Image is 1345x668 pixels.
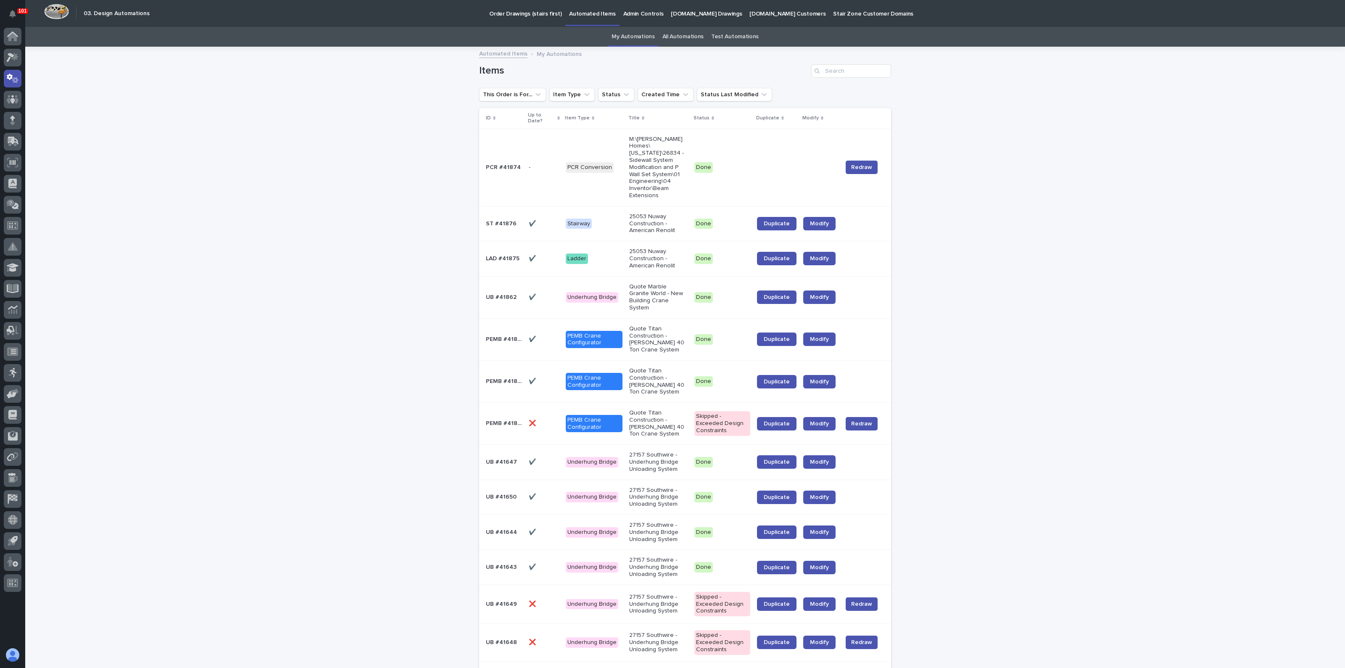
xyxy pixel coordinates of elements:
tr: UB #41644UB #41644 ✔️✔️ Underhung Bridge27157 Southwire - Underhung Bridge Unloading SystemDoneDu... [479,515,891,550]
span: Modify [810,529,829,535]
div: Skipped - Exceeded Design Constraints [694,411,750,436]
div: Done [694,334,713,345]
span: Modify [810,421,829,427]
div: PEMB Crane Configurator [566,331,622,349]
h1: Items [479,65,808,77]
span: Redraw [851,638,872,647]
a: Duplicate [757,417,796,430]
button: Redraw [846,636,878,649]
tr: UB #41643UB #41643 ✔️✔️ Underhung Bridge27157 Southwire - Underhung Bridge Unloading SystemDoneDu... [479,550,891,585]
p: PEMB #41804 [486,418,524,427]
button: Created Time [638,88,694,101]
div: Underhung Bridge [566,492,618,502]
span: Modify [810,379,829,385]
button: This Order is For... [479,88,546,101]
div: Done [694,457,713,467]
span: Duplicate [764,601,790,607]
tr: UB #41648UB #41648 ❌❌ Underhung Bridge27157 Southwire - Underhung Bridge Unloading SystemSkipped ... [479,623,891,662]
div: Underhung Bridge [566,599,618,610]
tr: LAD #41875LAD #41875 ✔️✔️ Ladder25053 Nuway Construction - American RenolitDoneDuplicateModify [479,241,891,276]
a: Modify [803,636,836,649]
p: - [529,162,532,171]
a: Duplicate [757,375,796,388]
div: Done [694,253,713,264]
div: Done [694,292,713,303]
a: Modify [803,561,836,574]
div: Ladder [566,253,588,264]
tr: UB #41650UB #41650 ✔️✔️ Underhung Bridge27157 Southwire - Underhung Bridge Unloading SystemDoneDu... [479,480,891,515]
p: ✔️ [529,562,538,571]
div: Done [694,162,713,173]
div: PEMB Crane Configurator [566,415,622,433]
a: Modify [803,491,836,504]
span: Redraw [851,163,872,172]
h2: 03. Design Automations [84,10,150,17]
p: Up to Date? [528,111,555,126]
p: ID [486,114,491,123]
a: Modify [803,455,836,469]
button: Redraw [846,417,878,430]
p: UB #41644 [486,527,519,536]
button: users-avatar [4,646,21,664]
p: ✔️ [529,292,538,301]
p: Quote Titan Construction - [PERSON_NAME] 40 Ton Crane System [629,367,688,396]
a: Duplicate [757,561,796,574]
a: Modify [803,217,836,230]
img: Workspace Logo [44,4,69,19]
div: Stairway [566,219,592,229]
button: Status Last Modified [697,88,772,101]
span: Modify [810,221,829,227]
p: My Automations [537,49,582,58]
span: Redraw [851,600,872,608]
div: Underhung Bridge [566,637,618,648]
p: Quote Titan Construction - [PERSON_NAME] 40 Ton Crane System [629,409,688,438]
a: Modify [803,333,836,346]
span: Duplicate [764,379,790,385]
div: Underhung Bridge [566,457,618,467]
tr: PEMB #41804PEMB #41804 ❌❌ PEMB Crane ConfiguratorQuote Titan Construction - [PERSON_NAME] 40 Ton ... [479,403,891,445]
p: M:\[PERSON_NAME] Homes\[US_STATE]\26834 - Sidewall System Modification and P Wall Set System\01 E... [629,136,688,199]
span: Duplicate [764,639,790,645]
tr: PEMB #41806PEMB #41806 ✔️✔️ PEMB Crane ConfiguratorQuote Titan Construction - [PERSON_NAME] 40 To... [479,360,891,402]
p: 27157 Southwire - Underhung Bridge Unloading System [629,557,688,578]
p: UB #41650 [486,492,518,501]
p: PEMB #41806 [486,376,524,385]
p: Modify [802,114,819,123]
p: LAD #41875 [486,253,521,262]
p: 25053 Nuway Construction - American Renolit [629,248,688,269]
a: My Automations [612,27,655,47]
span: Duplicate [764,494,790,500]
button: Redraw [846,597,878,611]
input: Search [811,64,891,78]
div: Underhung Bridge [566,527,618,538]
button: Redraw [846,161,878,174]
div: Done [694,527,713,538]
p: 27157 Southwire - Underhung Bridge Unloading System [629,522,688,543]
tr: PCR #41874PCR #41874 -- PCR ConversionM:\[PERSON_NAME] Homes\[US_STATE]\26834 - Sidewall System M... [479,129,891,206]
a: Automated Items [479,48,527,58]
tr: UB #41647UB #41647 ✔️✔️ Underhung Bridge27157 Southwire - Underhung Bridge Unloading SystemDoneDu... [479,445,891,480]
p: 27157 Southwire - Underhung Bridge Unloading System [629,487,688,508]
span: Modify [810,601,829,607]
p: ❌ [529,637,538,646]
div: Done [694,492,713,502]
a: Modify [803,375,836,388]
a: Duplicate [757,333,796,346]
p: Title [628,114,640,123]
tr: UB #41862UB #41862 ✔️✔️ Underhung BridgeQuote Marble Granite World - New Building Crane SystemDon... [479,276,891,318]
p: ❌ [529,599,538,608]
p: Status [694,114,709,123]
span: Modify [810,494,829,500]
a: Duplicate [757,636,796,649]
span: Duplicate [764,421,790,427]
p: 25053 Nuway Construction - American Renolit [629,213,688,234]
span: Duplicate [764,256,790,261]
p: UB #41643 [486,562,518,571]
a: Modify [803,417,836,430]
div: Notifications101 [11,10,21,24]
a: Duplicate [757,252,796,265]
a: Test Automations [711,27,759,47]
div: Done [694,219,713,229]
p: ✔️ [529,376,538,385]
